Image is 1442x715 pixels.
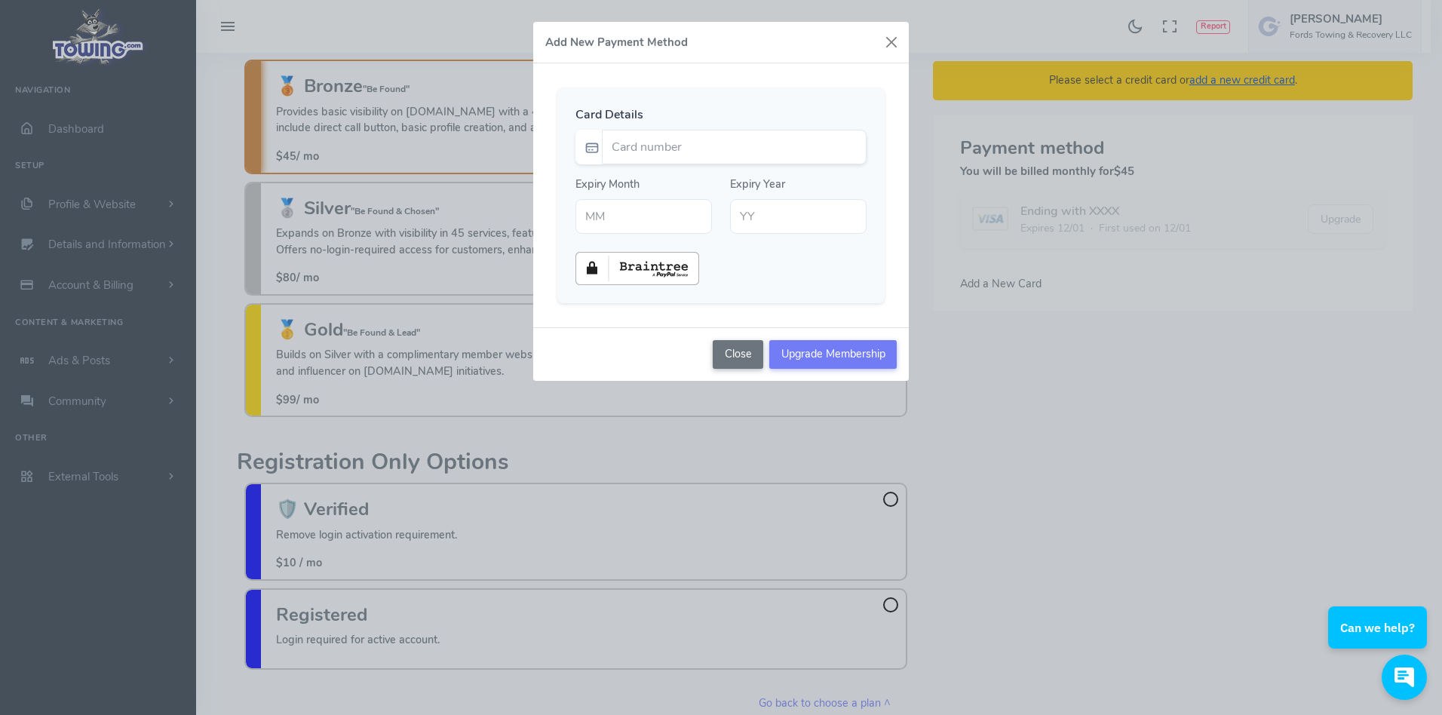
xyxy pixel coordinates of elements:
[713,340,763,369] button: Close
[730,176,785,193] label: Expiry Year
[575,199,712,234] input: MM
[575,176,640,193] label: Expiry Month
[575,106,867,124] legend: Card Details
[730,199,867,234] input: YY
[575,252,699,285] img: braintree-badge-light.png
[602,130,867,164] input: Card number
[769,340,897,369] input: Upgrade Membership
[545,34,688,51] h5: Add New Payment Method
[1317,565,1442,715] iframe: Conversations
